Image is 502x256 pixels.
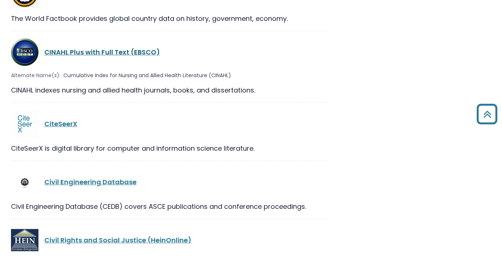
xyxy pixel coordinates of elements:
[63,72,231,79] span: Cumulative Index for Nursing and Allied Health Literature (CINAHL)
[11,143,328,153] div: CiteSeerX is digital library for computer and information science literature.
[11,14,328,23] div: The World Factbook provides global country data on history, government, economy.
[11,85,328,95] div: CINAHL indexes nursing and allied health journals, books, and dissertations.
[44,177,137,187] a: Civil Engineering Database
[474,107,500,121] a: Back to Top
[44,236,191,245] a: Civil Rights and Social Justice (HeinOnline)
[44,48,160,57] a: CINAHL Plus with Full Text (EBSCO)
[11,72,60,79] span: Alternate Name(s):
[44,119,77,128] a: CiteSeerX
[11,202,328,211] div: Civil Engineering Database (CEDB) covers ASCE publications and conference proceedings.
